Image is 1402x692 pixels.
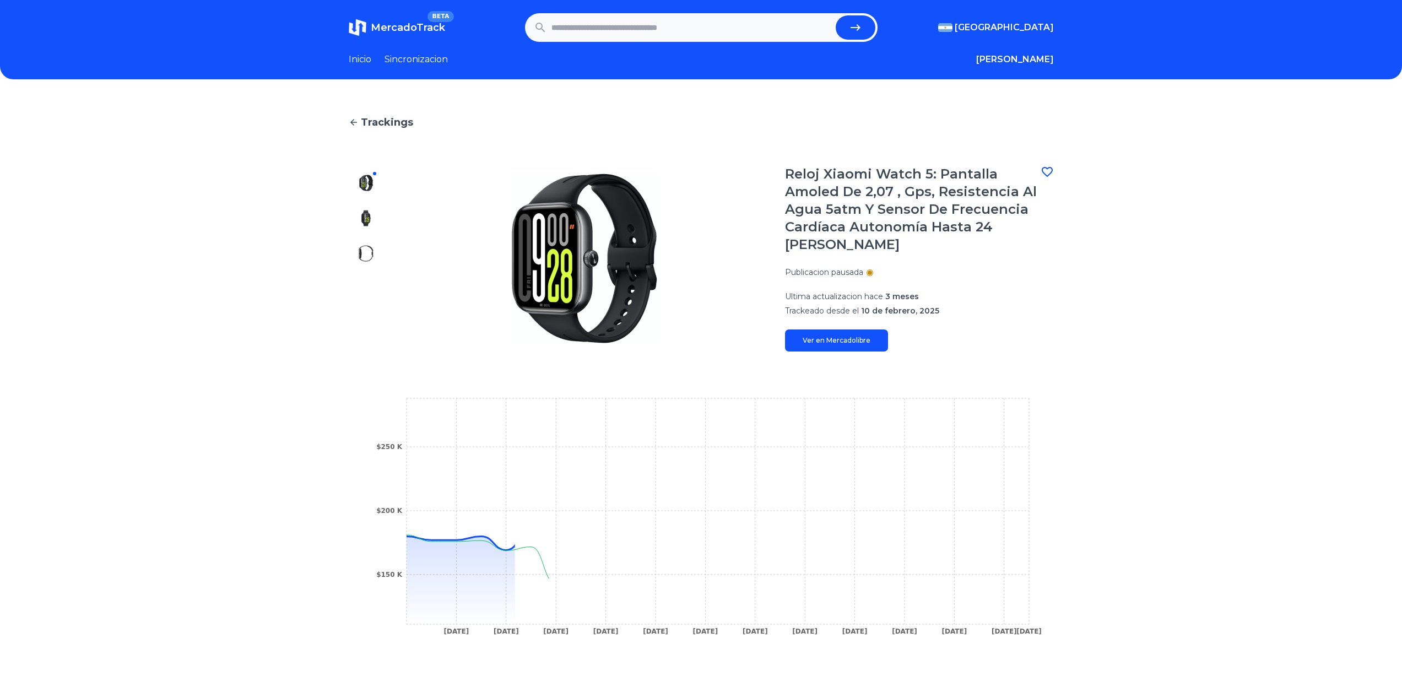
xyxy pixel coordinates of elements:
a: Inicio [349,53,371,66]
tspan: $250 K [376,443,403,451]
a: MercadoTrackBETA [349,19,445,36]
tspan: [DATE] [443,628,469,635]
tspan: [DATE] [692,628,718,635]
tspan: [DATE] [842,628,867,635]
img: Reloj Xiaomi Watch 5: Pantalla Amoled De 2,07 , Gps, Resistencia Al Agua 5atm Y Sensor De Frecuen... [406,165,763,352]
tspan: [DATE] [1016,628,1042,635]
a: Trackings [349,115,1054,130]
a: Ver en Mercadolibre [785,329,888,352]
img: Argentina [938,23,952,32]
tspan: $200 K [376,507,403,515]
tspan: [DATE] [643,628,668,635]
h1: Reloj Xiaomi Watch 5: Pantalla Amoled De 2,07 , Gps, Resistencia Al Agua 5atm Y Sensor De Frecuen... [785,165,1041,253]
span: BETA [427,11,453,22]
tspan: [DATE] [941,628,967,635]
span: Trackeado desde el [785,306,859,316]
tspan: [DATE] [742,628,767,635]
img: Reloj Xiaomi Watch 5: Pantalla Amoled De 2,07 , Gps, Resistencia Al Agua 5atm Y Sensor De Frecuen... [358,209,375,227]
span: 3 meses [885,291,919,301]
tspan: $150 K [376,571,403,579]
tspan: [DATE] [792,628,818,635]
span: 10 de febrero, 2025 [861,306,939,316]
span: [GEOGRAPHIC_DATA] [955,21,1054,34]
button: [PERSON_NAME] [976,53,1054,66]
tspan: [DATE] [991,628,1016,635]
tspan: [DATE] [543,628,569,635]
tspan: [DATE] [892,628,917,635]
button: [GEOGRAPHIC_DATA] [938,21,1054,34]
img: Reloj Xiaomi Watch 5: Pantalla Amoled De 2,07 , Gps, Resistencia Al Agua 5atm Y Sensor De Frecuen... [358,245,375,262]
tspan: [DATE] [593,628,618,635]
span: Ultima actualizacion hace [785,291,883,301]
img: MercadoTrack [349,19,366,36]
a: Sincronizacion [385,53,448,66]
span: Trackings [361,115,413,130]
img: Reloj Xiaomi Watch 5: Pantalla Amoled De 2,07 , Gps, Resistencia Al Agua 5atm Y Sensor De Frecuen... [358,174,375,192]
tspan: [DATE] [493,628,518,635]
span: MercadoTrack [371,21,445,34]
p: Publicacion pausada [785,267,863,278]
